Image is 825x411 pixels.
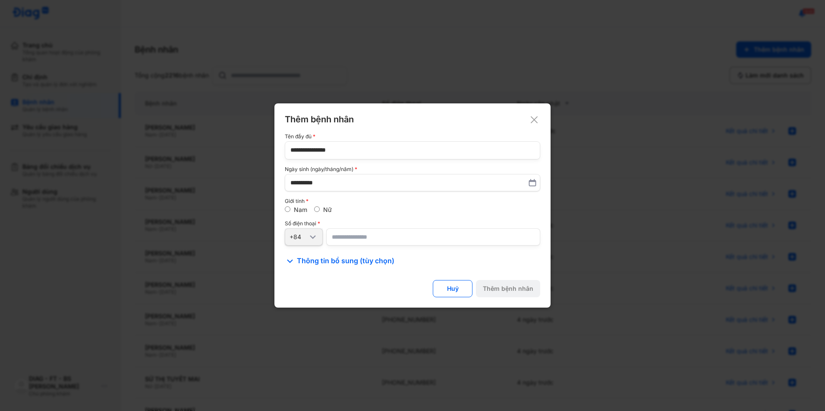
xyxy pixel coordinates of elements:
[285,198,540,204] div: Giới tính
[294,206,307,213] label: Nam
[476,280,540,297] button: Thêm bệnh nhân
[433,280,472,297] button: Huỷ
[290,233,308,241] div: +84
[285,221,540,227] div: Số điện thoại
[297,256,394,266] span: Thông tin bổ sung (tùy chọn)
[285,134,540,140] div: Tên đầy đủ
[323,206,332,213] label: Nữ
[483,285,533,293] div: Thêm bệnh nhân
[285,114,540,125] div: Thêm bệnh nhân
[285,166,540,172] div: Ngày sinh (ngày/tháng/năm)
